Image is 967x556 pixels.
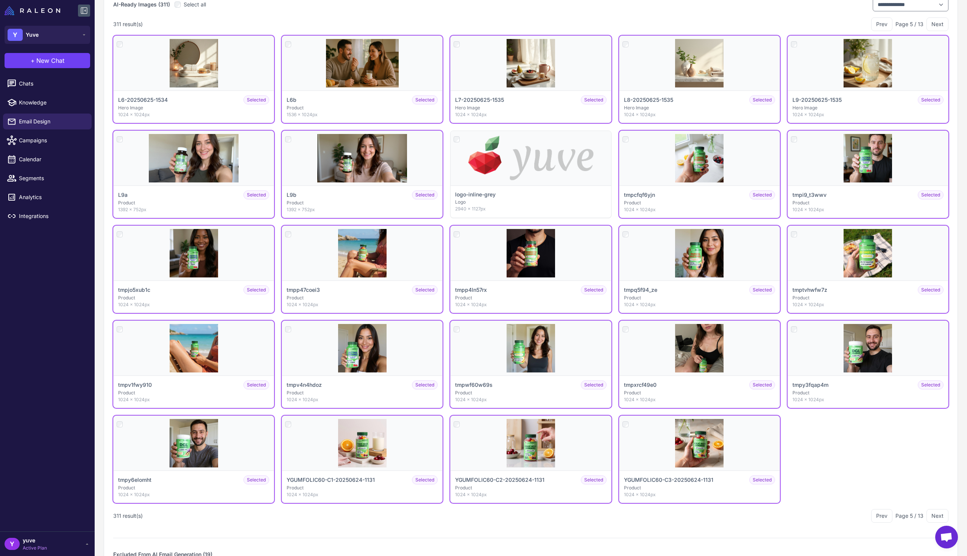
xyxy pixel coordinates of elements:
p: L6-20250625-1534 [118,96,168,104]
div: Y [8,29,23,41]
p: 1024 × 1024px [455,491,606,498]
p: tmpi9_t3wwv [792,191,827,199]
p: 1392 × 752px [287,206,438,213]
p: tmpv4n4hdoz [287,381,322,389]
p: 1024 × 1024px [792,396,944,403]
h3: AI-Ready Images (311) [113,0,170,9]
span: Knowledge [19,98,86,107]
p: 1024 × 1024px [118,111,269,118]
a: Chats [3,76,92,92]
span: Chats [19,79,86,88]
div: Open chat [935,526,958,548]
button: Prev [871,509,892,523]
p: L8-20250625-1535 [624,96,673,104]
span: Page 5 / 13 [895,512,923,520]
p: 1024 × 1024px [792,301,944,308]
span: Selected [918,190,944,199]
span: Active Plan [23,545,47,551]
p: tmpp4ln57rx [455,286,487,294]
div: 311 result(s) [113,20,143,28]
p: Product [792,389,944,396]
label: Select all [175,0,206,9]
p: 1392 × 752px [118,206,269,213]
p: YGUMFOLIC60-C2-20250624-1131 [455,476,544,484]
span: New Chat [36,56,64,65]
span: Selected [918,380,944,389]
span: Selected [581,285,607,294]
p: Product [287,199,438,206]
p: Product [455,294,606,301]
p: tmptvhwfw7z [792,286,827,294]
span: Selected [243,285,269,294]
span: Selected [918,95,944,104]
a: Analytics [3,189,92,205]
p: Hero Image [792,104,944,111]
span: Selected [581,380,607,389]
p: Product [624,294,775,301]
p: 1024 × 1024px [624,111,775,118]
p: Product [118,294,269,301]
p: tmpy3fqap4m [792,381,828,389]
p: L7-20250625-1535 [455,96,504,104]
p: 1024 × 1024px [792,111,944,118]
span: Selected [581,475,607,484]
span: Selected [581,95,607,104]
p: 1024 × 1024px [118,301,269,308]
p: 1024 × 1024px [287,491,438,498]
div: Y [5,538,20,550]
span: Selected [243,475,269,484]
span: Page 5 / 13 [895,20,923,28]
p: 1536 × 1024px [287,111,438,118]
span: Selected [749,475,775,484]
span: Selected [243,95,269,104]
a: Knowledge [3,95,92,111]
a: Campaigns [3,132,92,148]
span: Selected [412,190,438,199]
p: Hero Image [624,104,775,111]
p: Hero Image [455,104,606,111]
p: 2940 × 1127px [455,206,606,212]
p: tmpcfqf6yjn [624,191,655,199]
button: Prev [871,17,892,31]
p: Product [118,484,269,491]
span: Campaigns [19,136,86,145]
p: tmpv1fwy910 [118,381,152,389]
p: tmpp47coei3 [287,286,320,294]
a: Calendar [3,151,92,167]
p: YGUMFOLIC60-C1-20250624-1131 [287,476,375,484]
p: Product [455,484,606,491]
span: Selected [243,380,269,389]
p: Product [624,484,775,491]
p: logo-inline-grey [455,190,496,199]
span: Selected [412,95,438,104]
input: Select all [175,2,181,8]
div: 311 result(s) [113,512,143,520]
button: Next [926,17,948,31]
p: tmpwf60w69s [455,381,493,389]
button: +New Chat [5,53,90,68]
span: Selected [412,475,438,484]
p: YGUMFOLIC60-C3-20250624-1131 [624,476,713,484]
p: 1024 × 1024px [455,396,606,403]
p: L9a [118,191,128,199]
span: Selected [412,380,438,389]
button: YYuve [5,26,90,44]
p: Product [455,389,606,396]
p: Product [287,484,438,491]
p: 1024 × 1024px [287,301,438,308]
p: 1024 × 1024px [792,206,944,213]
p: 1024 × 1024px [455,111,606,118]
a: Email Design [3,114,92,129]
p: 1024 × 1024px [118,396,269,403]
span: Selected [749,285,775,294]
span: Calendar [19,155,86,164]
span: yuve [23,536,47,545]
p: Product [118,199,269,206]
button: Next [926,509,948,523]
span: Selected [749,380,775,389]
p: Hero Image [118,104,269,111]
p: Product [287,294,438,301]
span: Segments [19,174,86,182]
p: tmpxrcf49e0 [624,381,657,389]
a: Raleon Logo [5,6,63,15]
